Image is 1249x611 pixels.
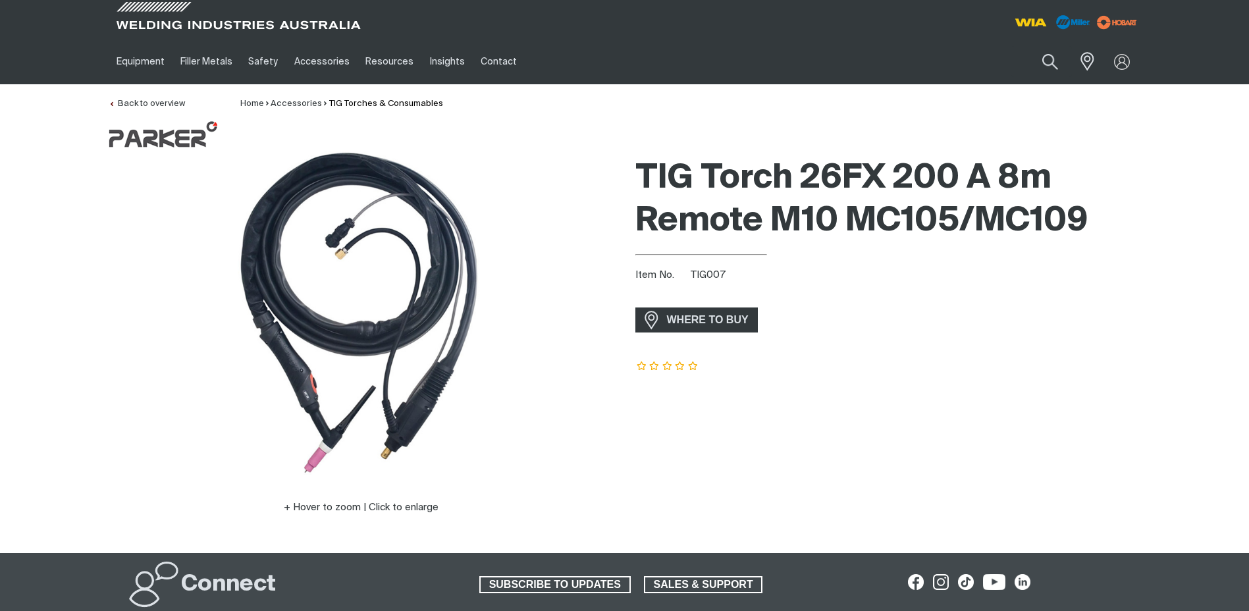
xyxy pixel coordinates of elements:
span: SUBSCRIBE TO UPDATES [481,576,629,593]
img: TIG Torch 26FX 200A 8m Remote M10 MC105/MC109 [197,151,526,480]
a: Accessories [271,99,322,108]
a: Resources [358,39,421,84]
span: Item No. [635,268,689,283]
button: Hover to zoom | Click to enlarge [276,500,446,516]
a: SUBSCRIBE TO UPDATES [479,576,631,593]
a: Contact [473,39,525,84]
a: Insights [421,39,472,84]
h2: Connect [181,570,276,599]
input: Product name or item number... [1011,46,1072,77]
nav: Breadcrumb [240,97,443,111]
a: Home [240,99,264,108]
a: Equipment [109,39,173,84]
button: Search products [1028,46,1073,77]
img: miller [1093,13,1141,32]
h1: TIG Torch 26FX 200 A 8m Remote M10 MC105/MC109 [635,157,1141,243]
a: TIG Torches & Consumables [329,99,443,108]
span: Rating: {0} [635,362,700,371]
a: SALES & SUPPORT [644,576,763,593]
span: SALES & SUPPORT [645,576,762,593]
a: Filler Metals [173,39,240,84]
nav: Main [109,39,883,84]
a: Safety [240,39,286,84]
a: WHERE TO BUY [635,307,758,332]
span: WHERE TO BUY [658,309,757,331]
a: Accessories [286,39,358,84]
span: TIG007 [691,270,726,280]
a: Back to overview of TIG Torches & Consumables [109,99,185,108]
